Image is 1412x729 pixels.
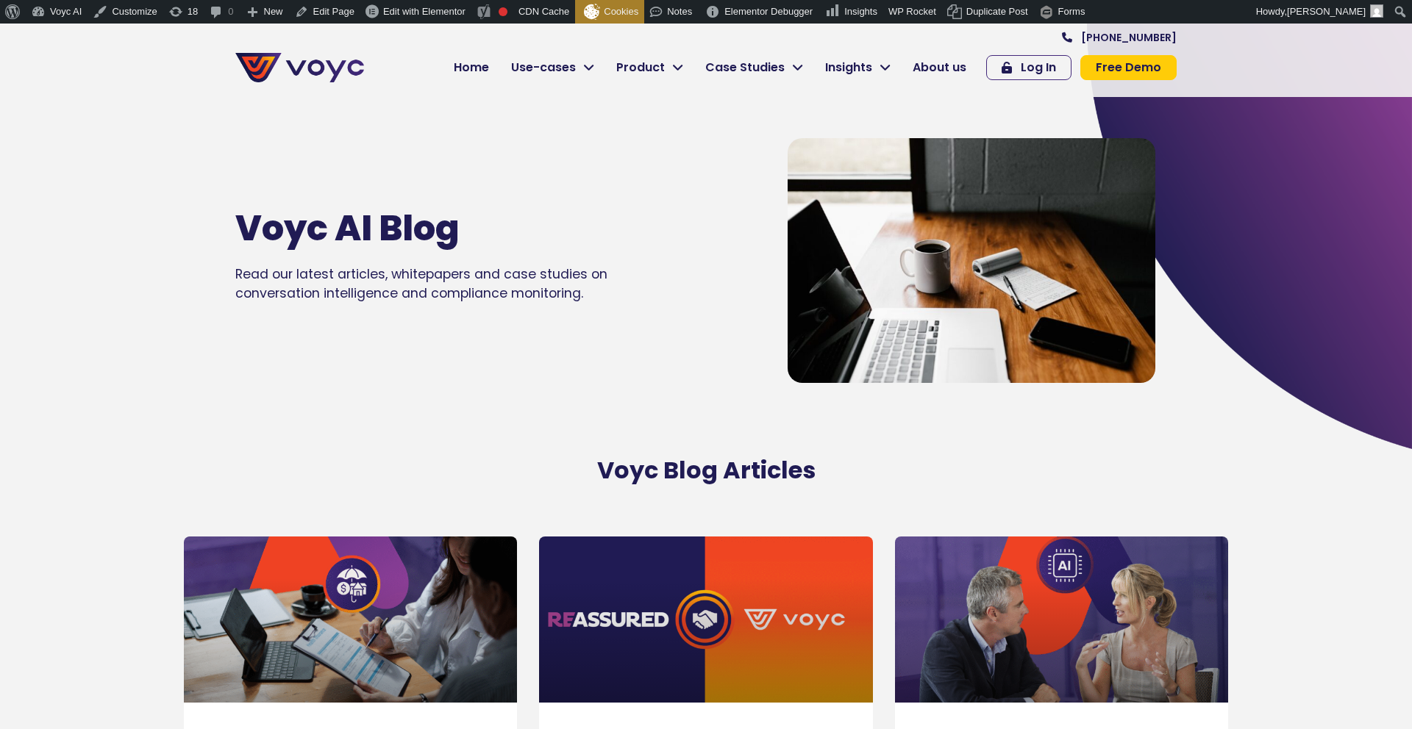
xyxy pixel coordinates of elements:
[913,59,966,76] span: About us
[814,53,902,82] a: Insights
[705,59,785,76] span: Case Studies
[443,53,500,82] a: Home
[500,53,605,82] a: Use-cases
[902,53,977,82] a: About us
[616,59,665,76] span: Product
[1096,62,1161,73] span: Free Demo
[235,53,364,82] img: voyc-full-logo
[499,7,507,16] div: Focus keyphrase not set
[986,55,1072,80] a: Log In
[235,265,656,304] p: Read our latest articles, whitepapers and case studies on conversation intelligence and complianc...
[895,536,1228,703] a: man and woman having a formal conversation at the office
[825,59,872,76] span: Insights
[1062,32,1177,43] a: [PHONE_NUMBER]
[694,53,814,82] a: Case Studies
[511,59,576,76] span: Use-cases
[1021,62,1056,73] span: Log In
[383,6,466,17] span: Edit with Elementor
[605,53,694,82] a: Product
[1081,32,1177,43] span: [PHONE_NUMBER]
[235,207,612,250] h1: Voyc AI Blog
[1287,6,1366,17] span: [PERSON_NAME]
[1080,55,1177,80] a: Free Demo
[287,456,1125,484] h2: Voyc Blog Articles
[454,59,489,76] span: Home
